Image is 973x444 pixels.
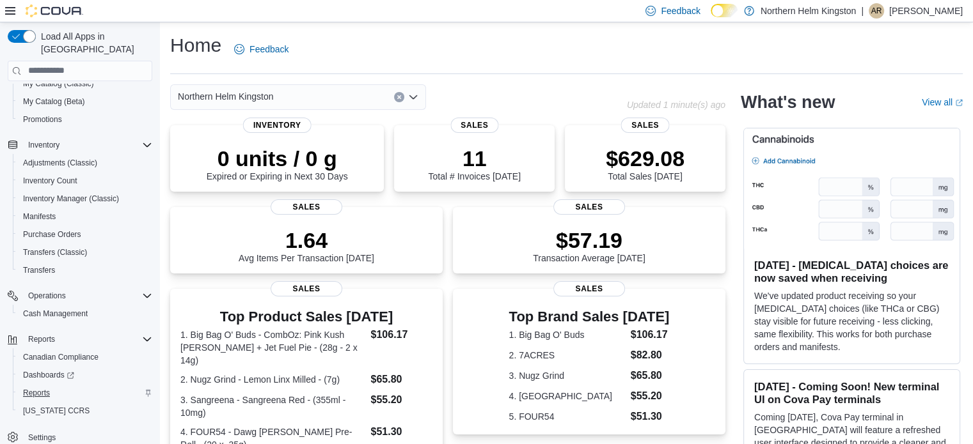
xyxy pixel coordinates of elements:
[28,334,55,344] span: Reports
[3,136,157,154] button: Inventory
[229,36,294,62] a: Feedback
[18,385,55,401] a: Reports
[180,309,432,325] h3: Top Product Sales [DATE]
[18,263,60,278] a: Transfers
[370,372,432,387] dd: $65.80
[18,385,152,401] span: Reports
[23,79,94,89] span: My Catalog (Classic)
[450,118,498,133] span: Sales
[861,3,864,19] p: |
[180,328,365,367] dt: 1. Big Bag O' Buds - CombOz: Pink Kush [PERSON_NAME] + Jet Fuel Pie - (28g - 2 x 14g)
[18,245,152,260] span: Transfers (Classic)
[13,366,157,384] a: Dashboards
[23,265,55,275] span: Transfers
[370,327,432,342] dd: $106.17
[13,154,157,172] button: Adjustments (Classic)
[28,291,66,301] span: Operations
[18,155,102,171] a: Adjustments (Classic)
[18,263,152,278] span: Transfers
[23,370,74,380] span: Dashboards
[18,76,99,91] a: My Catalog (Classic)
[18,76,152,91] span: My Catalog (Classic)
[18,94,152,109] span: My Catalog (Beta)
[754,380,949,406] h3: [DATE] - Coming Soon! New terminal UI on Cova Pay terminals
[606,146,684,171] p: $629.08
[249,43,289,56] span: Feedback
[631,409,670,424] dd: $51.30
[23,332,60,347] button: Reports
[23,211,56,222] span: Manifests
[18,112,67,127] a: Promotions
[13,305,157,323] button: Cash Management
[18,403,95,418] a: [US_STATE] CCRS
[13,93,157,111] button: My Catalog (Beta)
[509,328,626,341] dt: 1. Big Bag O' Buds
[889,3,963,19] p: [PERSON_NAME]
[26,4,83,17] img: Cova
[18,349,152,365] span: Canadian Compliance
[23,114,62,125] span: Promotions
[509,309,670,325] h3: Top Brand Sales [DATE]
[23,137,65,153] button: Inventory
[428,146,520,181] div: Total # Invoices [DATE]
[23,247,87,257] span: Transfers (Classic)
[23,332,152,347] span: Reports
[13,111,157,128] button: Promotions
[23,406,90,416] span: [US_STATE] CCRS
[955,99,963,107] svg: External link
[3,330,157,348] button: Reports
[18,112,152,127] span: Promotions
[18,94,90,109] a: My Catalog (Beta)
[13,172,157,190] button: Inventory Count
[18,227,152,242] span: Purchase Orders
[18,367,79,383] a: Dashboards
[533,227,645,263] div: Transaction Average [DATE]
[180,394,365,419] dt: 3. Sangreena - Sangreena Red - (355ml - 10mg)
[28,433,56,443] span: Settings
[922,97,963,107] a: View allExternal link
[754,289,949,353] p: We've updated product receiving so your [MEDICAL_DATA] choices (like THCa or CBG) stay visible fo...
[239,227,374,263] div: Avg Items Per Transaction [DATE]
[18,155,152,171] span: Adjustments (Classic)
[408,92,418,102] button: Open list of options
[243,118,312,133] span: Inventory
[509,390,626,402] dt: 4. [GEOGRAPHIC_DATA]
[18,191,124,206] a: Inventory Manager (Classic)
[631,348,670,363] dd: $82.80
[741,92,835,112] h2: What's new
[23,229,81,240] span: Purchase Orders
[13,243,157,261] button: Transfers (Classic)
[13,348,157,366] button: Canadian Compliance
[871,3,882,19] span: AR
[13,384,157,402] button: Reports
[170,33,221,58] h1: Home
[23,288,152,303] span: Operations
[18,306,93,321] a: Cash Management
[13,75,157,93] button: My Catalog (Classic)
[13,190,157,208] button: Inventory Manager (Classic)
[23,288,71,303] button: Operations
[711,4,738,17] input: Dark Mode
[18,306,152,321] span: Cash Management
[370,392,432,408] dd: $55.20
[28,140,59,150] span: Inventory
[18,245,92,260] a: Transfers (Classic)
[36,30,152,56] span: Load All Apps in [GEOGRAPHIC_DATA]
[3,287,157,305] button: Operations
[23,194,119,204] span: Inventory Manager (Classic)
[18,173,152,188] span: Inventory Count
[207,146,348,171] p: 0 units / 0 g
[509,410,626,423] dt: 5. FOUR54
[178,89,273,104] span: Northern Helm Kingston
[271,199,342,215] span: Sales
[428,146,520,171] p: 11
[553,199,625,215] span: Sales
[23,352,99,362] span: Canadian Compliance
[606,146,684,181] div: Total Sales [DATE]
[23,176,77,186] span: Inventory Count
[627,100,725,110] p: Updated 1 minute(s) ago
[631,327,670,342] dd: $106.17
[207,146,348,181] div: Expired or Expiring in Next 30 Days
[509,369,626,382] dt: 3. Nugz Grind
